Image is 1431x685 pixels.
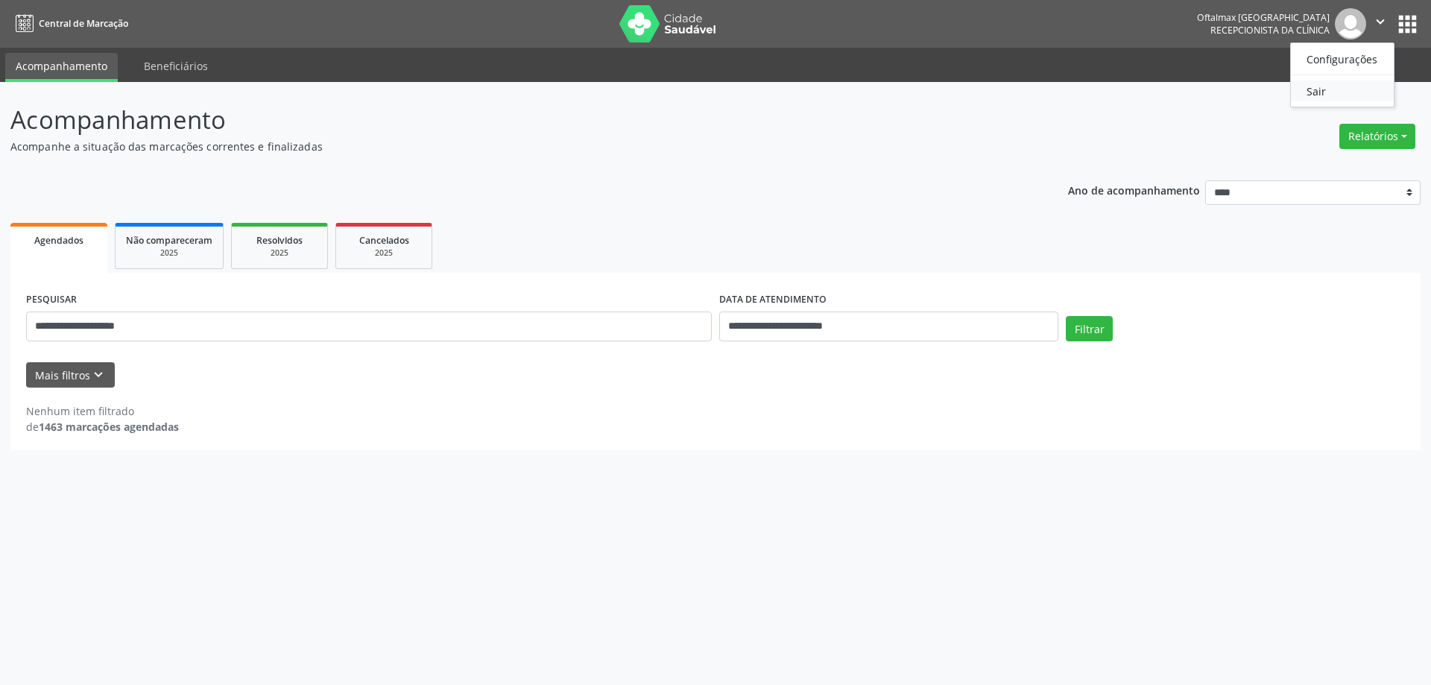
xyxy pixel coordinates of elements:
span: Não compareceram [126,234,212,247]
p: Acompanhamento [10,101,997,139]
a: Configurações [1291,48,1394,69]
div: de [26,419,179,435]
label: DATA DE ATENDIMENTO [719,288,827,312]
p: Acompanhe a situação das marcações correntes e finalizadas [10,139,997,154]
button: apps [1394,11,1421,37]
div: Oftalmax [GEOGRAPHIC_DATA] [1197,11,1330,24]
div: Nenhum item filtrado [26,403,179,419]
i:  [1372,13,1389,30]
ul:  [1290,42,1394,107]
button:  [1366,8,1394,40]
span: Cancelados [359,234,409,247]
a: Sair [1291,81,1394,101]
i: keyboard_arrow_down [90,367,107,383]
span: Recepcionista da clínica [1210,24,1330,37]
a: Central de Marcação [10,11,128,36]
a: Acompanhamento [5,53,118,82]
span: Agendados [34,234,83,247]
span: Central de Marcação [39,17,128,30]
p: Ano de acompanhamento [1068,180,1200,199]
button: Mais filtroskeyboard_arrow_down [26,362,115,388]
div: 2025 [126,247,212,259]
strong: 1463 marcações agendadas [39,420,179,434]
button: Filtrar [1066,316,1113,341]
div: 2025 [347,247,421,259]
img: img [1335,8,1366,40]
div: 2025 [242,247,317,259]
button: Relatórios [1339,124,1415,149]
a: Beneficiários [133,53,218,79]
label: PESQUISAR [26,288,77,312]
span: Resolvidos [256,234,303,247]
